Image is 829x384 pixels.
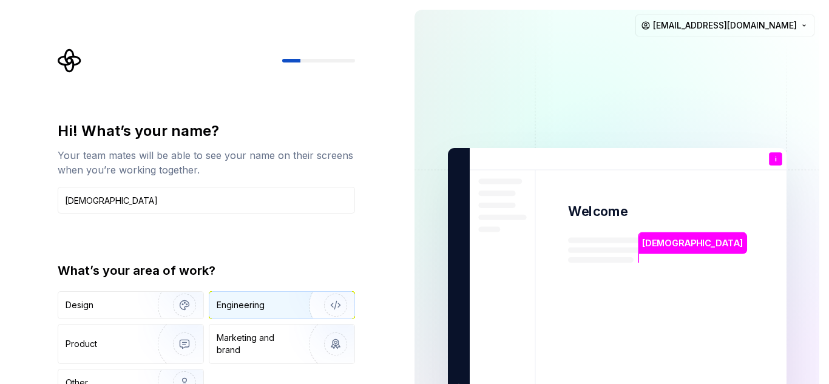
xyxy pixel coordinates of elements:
[568,203,628,220] p: Welcome
[653,19,797,32] span: [EMAIL_ADDRESS][DOMAIN_NAME]
[58,262,355,279] div: What’s your area of work?
[774,156,776,163] p: i
[635,15,814,36] button: [EMAIL_ADDRESS][DOMAIN_NAME]
[58,49,82,73] svg: Supernova Logo
[642,237,743,250] p: [DEMOGRAPHIC_DATA]
[58,121,355,141] div: Hi! What’s your name?
[58,187,355,214] input: Han Solo
[217,299,265,311] div: Engineering
[217,332,299,356] div: Marketing and brand
[58,148,355,177] div: Your team mates will be able to see your name on their screens when you’re working together.
[66,299,93,311] div: Design
[66,338,97,350] div: Product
